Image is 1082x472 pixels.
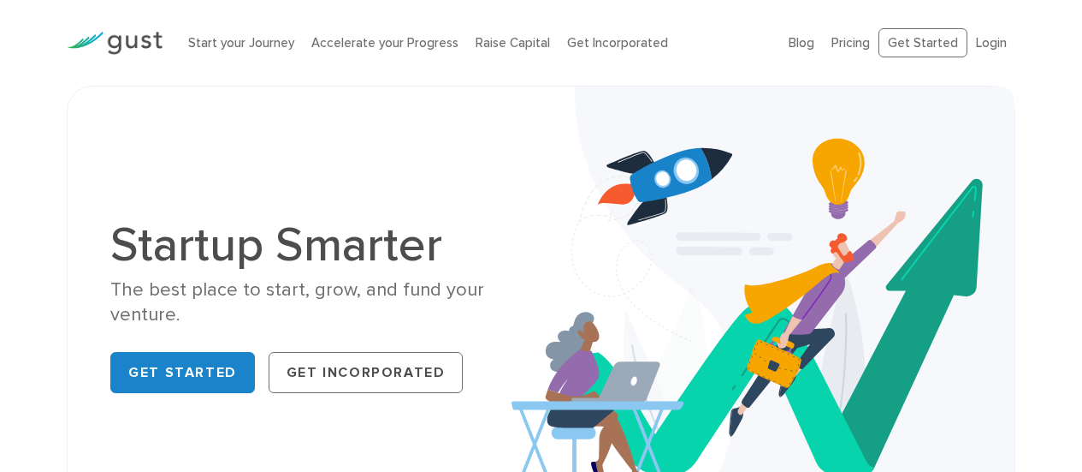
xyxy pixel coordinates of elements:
a: Pricing [831,35,870,51]
a: Accelerate your Progress [311,35,458,51]
a: Get Started [878,28,967,58]
h1: Startup Smarter [110,221,528,269]
a: Get Started [110,352,255,393]
div: The best place to start, grow, and fund your venture. [110,278,528,328]
a: Blog [789,35,814,51]
a: Raise Capital [476,35,550,51]
img: Gust Logo [67,32,163,55]
a: Login [976,35,1007,51]
a: Get Incorporated [567,35,668,51]
a: Get Incorporated [269,352,464,393]
a: Start your Journey [188,35,294,51]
